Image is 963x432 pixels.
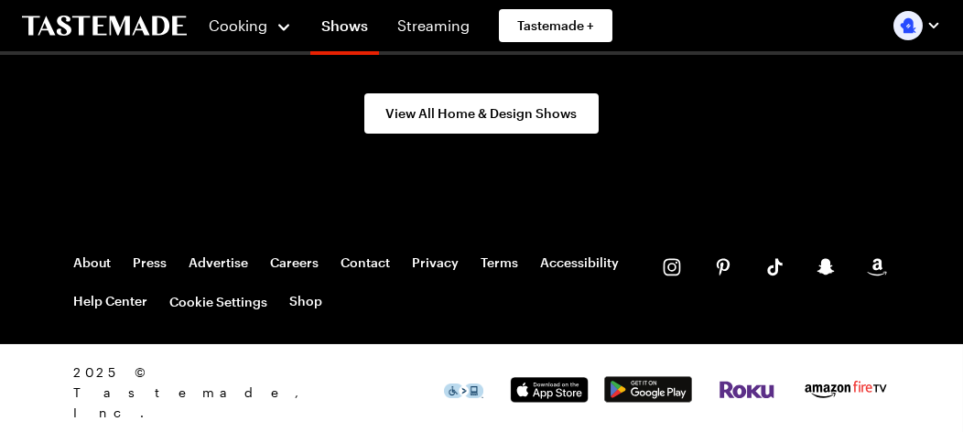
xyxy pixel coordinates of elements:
[189,254,248,271] a: Advertise
[802,387,890,405] a: Amazon Fire TV
[505,377,593,404] img: App Store
[73,293,147,311] a: Help Center
[481,254,518,271] a: Terms
[802,377,890,402] img: Amazon Fire TV
[386,104,578,123] span: View All Home & Design Shows
[73,254,111,271] a: About
[209,4,292,48] button: Cooking
[73,362,444,423] span: 2025 © Tastemade, Inc.
[718,381,776,399] img: Roku
[540,254,619,271] a: Accessibility
[604,376,692,403] img: Google Play
[310,4,379,55] a: Shows
[444,383,483,401] a: This icon serves as a link to download the Level Access assistive technology app for individuals ...
[133,254,167,271] a: Press
[505,388,593,405] a: App Store
[289,293,322,311] a: Shop
[22,16,187,37] a: To Tastemade Home Page
[718,384,776,402] a: Roku
[893,11,941,40] button: Profile picture
[444,383,483,398] img: This icon serves as a link to download the Level Access assistive technology app for individuals ...
[893,11,923,40] img: Profile picture
[169,293,267,311] button: Cookie Settings
[412,254,459,271] a: Privacy
[73,254,626,311] nav: Footer
[210,16,268,34] span: Cooking
[270,254,319,271] a: Careers
[517,16,594,35] span: Tastemade +
[364,93,599,134] a: View All Home & Design Shows
[604,388,692,405] a: Google Play
[341,254,390,271] a: Contact
[499,9,612,42] a: Tastemade +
